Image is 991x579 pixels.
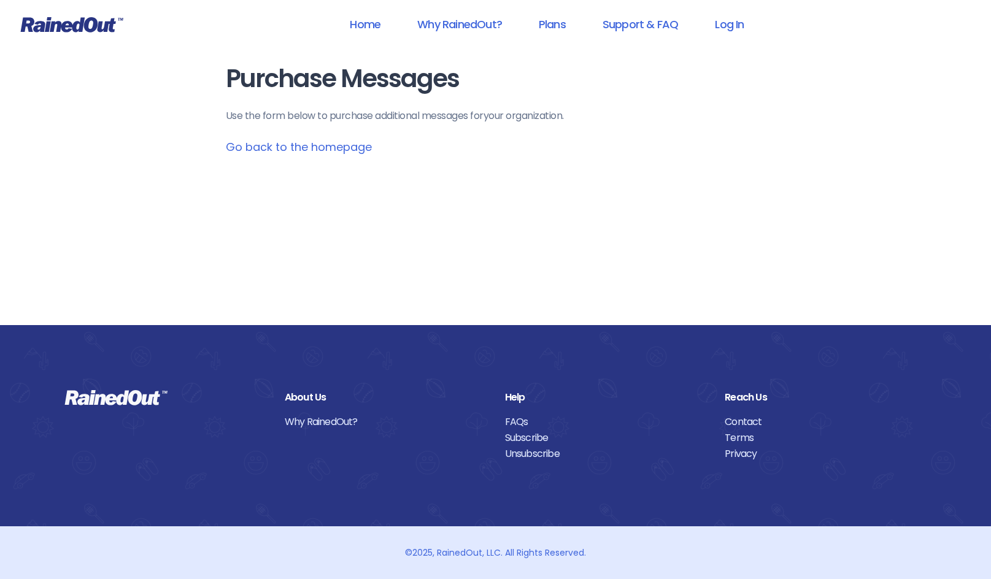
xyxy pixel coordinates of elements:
a: Home [334,10,396,38]
a: Log In [699,10,760,38]
a: Terms [725,430,927,446]
a: Why RainedOut? [401,10,518,38]
a: Go back to the homepage [226,139,372,155]
a: Contact [725,414,927,430]
a: Unsubscribe [505,446,707,462]
a: Plans [523,10,582,38]
div: About Us [285,389,487,405]
a: Support & FAQ [587,10,694,38]
a: Why RainedOut? [285,414,487,430]
a: FAQs [505,414,707,430]
a: Privacy [725,446,927,462]
div: Help [505,389,707,405]
div: Reach Us [725,389,927,405]
h1: Purchase Messages [226,65,766,93]
a: Subscribe [505,430,707,446]
p: Use the form below to purchase additional messages for your organization . [226,109,766,123]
